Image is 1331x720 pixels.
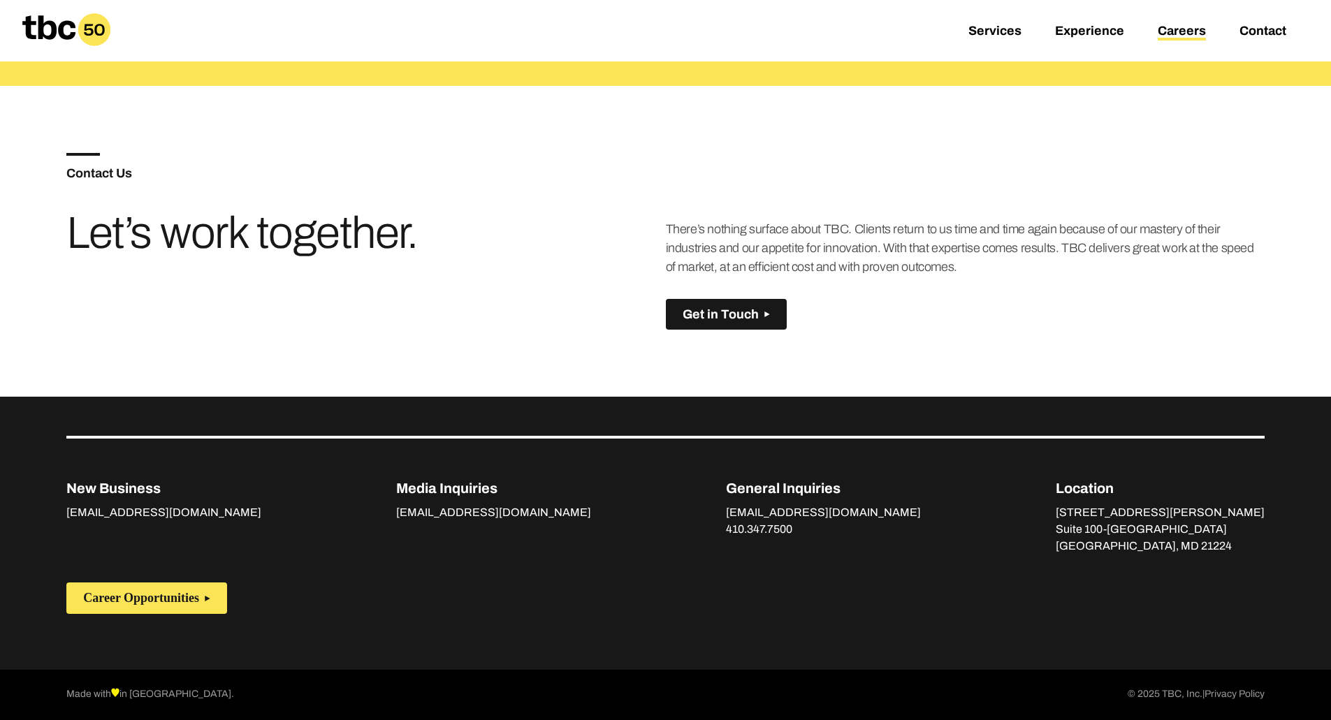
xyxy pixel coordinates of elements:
a: Contact [1239,24,1286,41]
p: [GEOGRAPHIC_DATA], MD 21224 [1056,538,1265,554]
a: Careers [1158,24,1206,41]
p: New Business [66,478,261,499]
p: Location [1056,478,1265,499]
span: Get in Touch [683,307,759,322]
p: Made with in [GEOGRAPHIC_DATA]. [66,686,234,703]
a: [EMAIL_ADDRESS][DOMAIN_NAME] [726,506,921,522]
a: Home [11,41,122,55]
span: | [1202,689,1205,699]
p: There’s nothing surface about TBC. Clients return to us time and time again because of our master... [666,220,1265,277]
a: 410.347.7500 [726,523,792,538]
p: [STREET_ADDRESS][PERSON_NAME] [1056,504,1265,521]
a: Services [968,24,1021,41]
button: Career Opportunities [66,582,227,614]
a: [EMAIL_ADDRESS][DOMAIN_NAME] [66,506,261,522]
button: Get in Touch [666,299,787,330]
a: [EMAIL_ADDRESS][DOMAIN_NAME] [396,506,591,522]
a: Privacy Policy [1205,686,1265,703]
p: © 2025 TBC, Inc. [1128,686,1265,703]
h3: Let’s work together. [66,213,466,254]
a: Experience [1055,24,1124,41]
h5: Contact Us [66,167,665,179]
p: Suite 100-[GEOGRAPHIC_DATA] [1056,521,1265,538]
p: Media Inquiries [396,478,591,499]
span: Career Opportunities [83,591,199,605]
p: General Inquiries [726,478,921,499]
